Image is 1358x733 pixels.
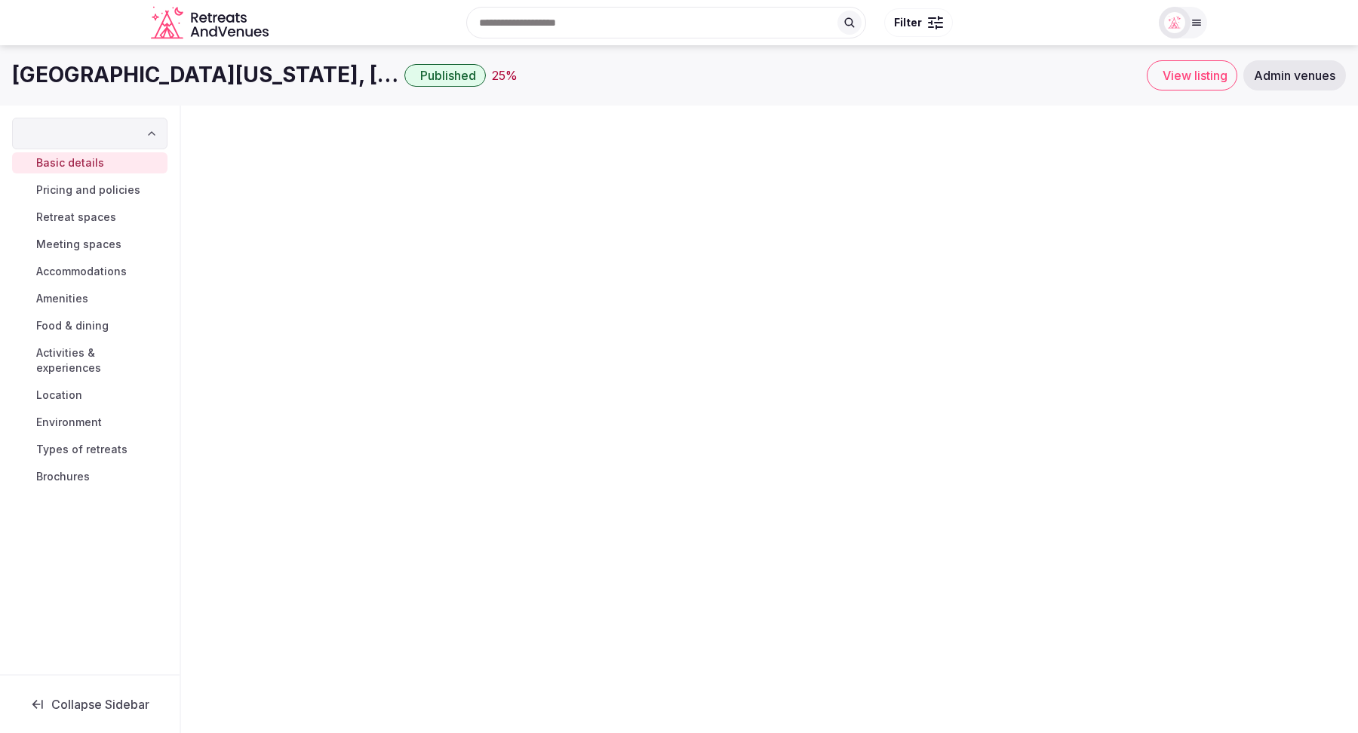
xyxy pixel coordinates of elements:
a: Pricing and policies [12,179,167,201]
span: View listing [1163,68,1227,83]
span: Food & dining [36,318,109,333]
span: Basic details [36,155,104,170]
a: Environment [12,412,167,433]
a: Activities & experiences [12,342,167,379]
a: Retreat spaces [12,207,167,228]
span: Amenities [36,291,88,306]
a: Brochures [12,466,167,487]
span: Types of retreats [36,442,128,457]
button: Filter [884,8,953,37]
span: Admin venues [1254,68,1335,83]
span: Brochures [36,469,90,484]
button: Collapse Sidebar [12,688,167,721]
a: Meeting spaces [12,234,167,255]
a: Visit the homepage [151,6,272,40]
span: Pricing and policies [36,182,140,198]
button: Published [404,64,486,87]
a: Amenities [12,288,167,309]
a: Location [12,385,167,406]
span: Meeting spaces [36,237,121,252]
a: Basic details [12,152,167,173]
span: Published [420,68,476,83]
svg: Retreats and Venues company logo [151,6,272,40]
span: Location [36,388,82,403]
button: 25% [492,66,518,84]
span: Retreat spaces [36,210,116,225]
a: Types of retreats [12,439,167,460]
span: Activities & experiences [36,345,161,376]
div: 25 % [492,66,518,84]
a: View listing [1147,60,1237,90]
span: Collapse Sidebar [51,697,149,712]
a: Food & dining [12,315,167,336]
span: Filter [894,15,922,30]
span: Accommodations [36,264,127,279]
a: Accommodations [12,261,167,282]
img: Matt Grant Oakes [1164,12,1185,33]
a: Admin venues [1243,60,1346,90]
span: Environment [36,415,102,430]
h1: [GEOGRAPHIC_DATA][US_STATE], [GEOGRAPHIC_DATA] [12,60,398,90]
